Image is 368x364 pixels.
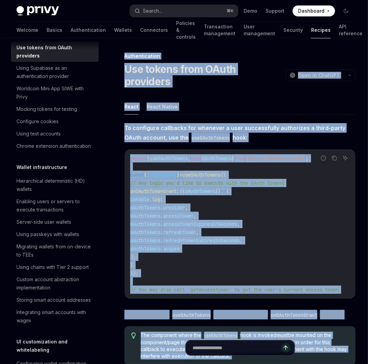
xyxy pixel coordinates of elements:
[221,172,226,178] span: ({
[177,172,180,178] span: }
[144,172,147,178] span: {
[11,240,99,261] a: Migrating wallets from on-device to TEEs
[237,221,240,227] span: ,
[163,213,193,219] span: accessToken
[11,62,99,82] a: Using Supabase as an authentication provider
[11,195,99,216] a: Enabling users or servers to execute transactions
[130,237,160,244] span: oAuthTokens
[160,196,163,203] span: (
[11,103,99,115] a: Mocking tokens for testing
[283,22,303,38] a: Security
[16,308,95,325] div: Integrating smart accounts with wagmi
[130,229,160,235] span: oAuthTokens
[16,218,71,226] div: Server-side user wallets
[163,221,237,227] span: accessTokenExpiresInSeconds
[185,205,188,211] span: ,
[16,84,95,101] div: Worldcoin Mini App SIWE with Privy
[160,237,163,244] span: .
[277,332,289,338] strong: must
[193,340,281,355] input: Ask a question...
[11,115,99,128] a: Configure cookies
[266,8,284,14] a: Support
[130,172,144,178] span: const
[281,343,291,353] button: Send message
[16,117,59,126] div: Configure cookies
[191,155,201,161] span: type
[180,172,182,178] span: =
[177,188,180,194] span: :
[130,287,339,293] span: // You may also call `getAccessToken` to get the user's current access token
[11,273,99,294] a: Custom account abstraction implementation
[221,188,226,194] span: =>
[215,188,221,194] span: })
[16,6,59,16] img: dark logo
[163,246,180,252] span: scopes
[11,216,99,228] a: Server-side user wallets
[147,172,177,178] span: reauthorize
[176,22,196,38] a: Policies & controls
[141,332,349,360] span: The component where the hook is invoked be mounted on the component/page the user returns to afte...
[124,53,356,60] div: Authentication
[130,262,133,268] span: }
[130,205,160,211] span: oAuthTokens
[306,155,308,161] span: ;
[232,155,234,161] span: }
[160,213,163,219] span: .
[163,205,185,211] span: provider
[201,332,241,339] code: useOAuthTokens
[160,221,163,227] span: .
[182,172,221,178] span: useOAuthTokens
[152,196,160,203] span: log
[130,213,160,219] span: oAuthTokens
[193,213,196,219] span: ,
[244,8,257,14] a: Demo
[71,22,106,38] a: Authentication
[11,41,99,62] a: Use tokens from OAuth providers
[185,188,215,194] span: oAuthTokens
[244,22,275,38] a: User management
[16,338,99,354] h5: UI customization and whitelabeling
[149,196,152,203] span: .
[298,72,340,79] span: Open in ChatGPT
[339,22,363,38] a: API reference
[11,294,99,306] a: Storing smart account addresses
[124,99,138,115] button: React
[245,155,306,161] span: '@privy-io/react-auth'
[163,237,240,244] span: refreshTokenExpiresInSeconds
[16,64,95,80] div: Using Supabase as an authentication provider
[240,237,243,244] span: ,
[143,7,162,15] div: Search...
[124,63,283,88] h1: Use tokens from OAuth providers
[147,99,178,115] button: React Native
[188,155,191,161] span: ,
[201,155,232,161] span: OAuthTokens
[268,311,320,319] code: onOAuthTokenGrant
[160,205,163,211] span: .
[16,197,95,214] div: Enabling users or servers to execute transactions
[147,155,149,161] span: {
[204,22,235,38] a: Transaction management
[114,22,132,38] a: Wallets
[16,243,95,259] div: Migrating wallets from on-device to TEEs
[130,188,177,194] span: onOAuthTokenGrant
[130,180,284,186] span: // Any logic you'd like to execute with the OAuth tokens
[330,154,339,162] button: Copy the contents from the code block
[131,333,136,339] svg: Tip
[130,155,147,161] span: import
[47,22,62,38] a: Basics
[189,134,233,142] code: useOAuthTokens
[163,229,196,235] span: refreshToken
[16,263,89,271] div: Using chains with Tier 2 support
[227,8,234,14] span: ⌘ K
[311,22,331,38] a: Recipes
[196,229,199,235] span: ,
[16,230,79,238] div: Using passkeys with wallets
[16,163,67,171] h5: Wallet infrastructure
[319,154,328,162] button: Report incorrect code
[130,246,160,252] span: oAuthTokens
[16,177,95,193] div: Hierarchical deterministic (HD) wallets
[16,22,38,38] a: Welcome
[124,310,356,320] span: As parameters to , you may include an callback.
[11,306,99,327] a: Integrating smart accounts with wagmi
[293,5,335,16] a: Dashboard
